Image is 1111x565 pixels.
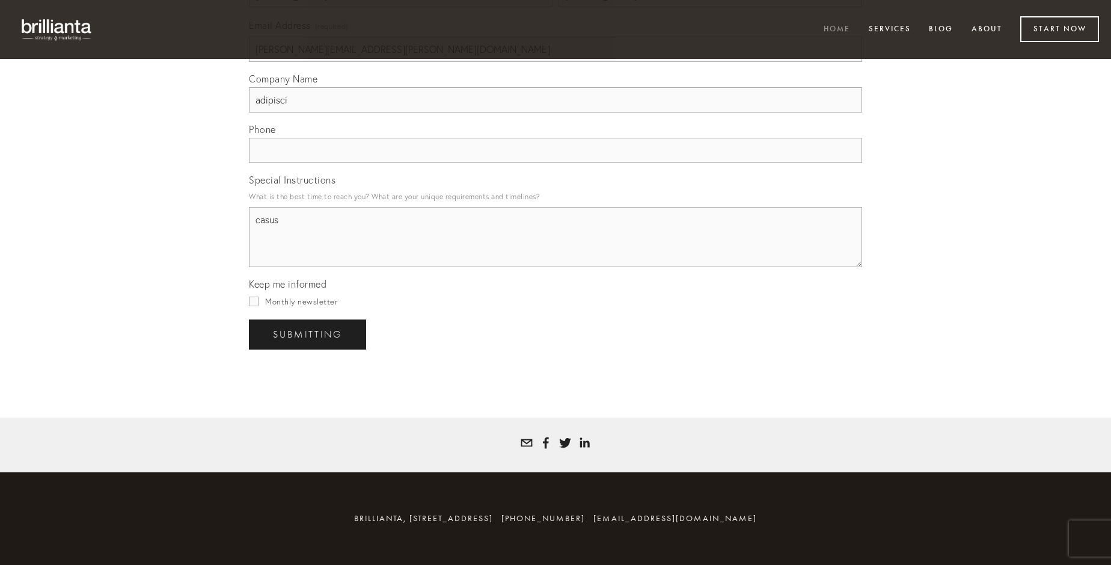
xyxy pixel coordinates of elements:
[578,437,590,449] a: Tatyana White
[249,123,276,135] span: Phone
[12,12,102,47] img: brillianta - research, strategy, marketing
[964,20,1010,40] a: About
[593,513,757,523] a: [EMAIL_ADDRESS][DOMAIN_NAME]
[249,73,317,85] span: Company Name
[1020,16,1099,42] a: Start Now
[249,207,862,267] textarea: casus
[816,20,858,40] a: Home
[501,513,585,523] span: [PHONE_NUMBER]
[540,437,552,449] a: Tatyana Bolotnikov White
[265,297,337,306] span: Monthly newsletter
[921,20,961,40] a: Blog
[249,174,335,186] span: Special Instructions
[249,320,366,350] button: SubmittingSubmitting
[521,437,533,449] a: tatyana@brillianta.com
[861,20,919,40] a: Services
[249,188,862,205] p: What is the best time to reach you? What are your unique requirements and timelines?
[249,278,326,290] span: Keep me informed
[249,297,259,306] input: Monthly newsletter
[354,513,493,523] span: brillianta, [STREET_ADDRESS]
[559,437,571,449] a: Tatyana White
[273,329,342,340] span: Submitting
